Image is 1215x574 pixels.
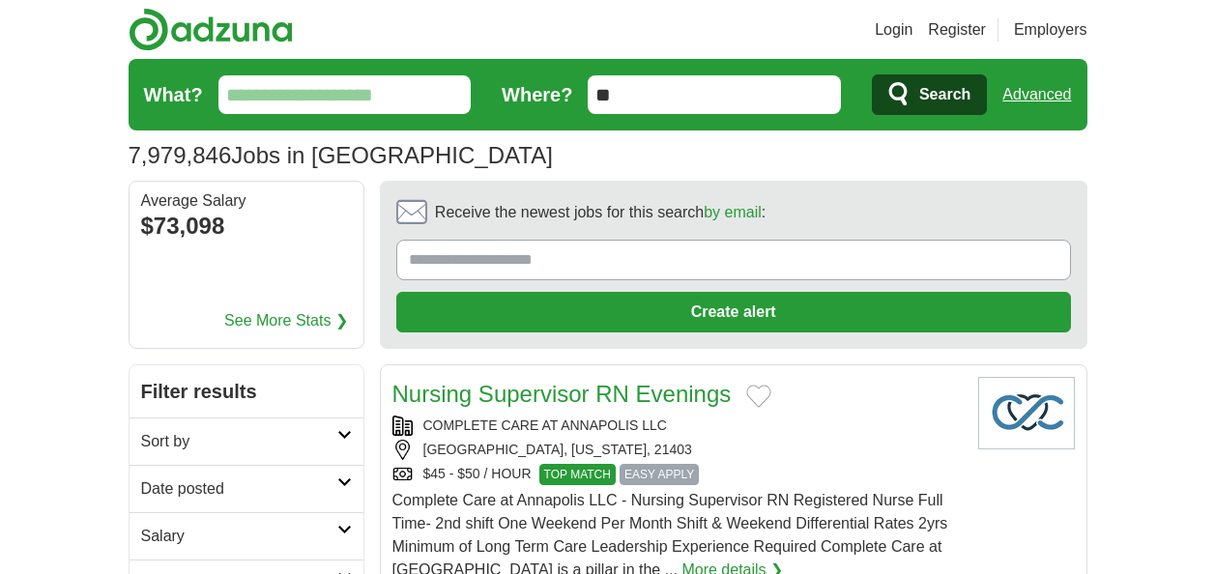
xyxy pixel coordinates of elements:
[928,18,986,42] a: Register
[875,18,912,42] a: Login
[144,80,203,109] label: What?
[392,464,963,485] div: $45 - $50 / HOUR
[620,464,699,485] span: EASY APPLY
[392,440,963,460] div: [GEOGRAPHIC_DATA], [US_STATE], 21403
[130,365,363,417] h2: Filter results
[392,381,732,407] a: Nursing Supervisor RN Evenings
[130,465,363,512] a: Date posted
[978,377,1075,449] img: Company logo
[224,309,348,332] a: See More Stats ❯
[396,292,1071,332] button: Create alert
[1002,75,1071,114] a: Advanced
[141,525,337,548] h2: Salary
[130,512,363,560] a: Salary
[919,75,970,114] span: Search
[141,193,352,209] div: Average Salary
[129,138,232,173] span: 7,979,846
[141,430,337,453] h2: Sort by
[129,8,293,51] img: Adzuna logo
[704,204,762,220] a: by email
[539,464,616,485] span: TOP MATCH
[129,142,553,168] h1: Jobs in [GEOGRAPHIC_DATA]
[435,201,766,224] span: Receive the newest jobs for this search :
[502,80,572,109] label: Where?
[1014,18,1087,42] a: Employers
[141,209,352,244] div: $73,098
[872,74,987,115] button: Search
[141,477,337,501] h2: Date posted
[130,417,363,465] a: Sort by
[392,416,963,436] div: COMPLETE CARE AT ANNAPOLIS LLC
[746,385,771,408] button: Add to favorite jobs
